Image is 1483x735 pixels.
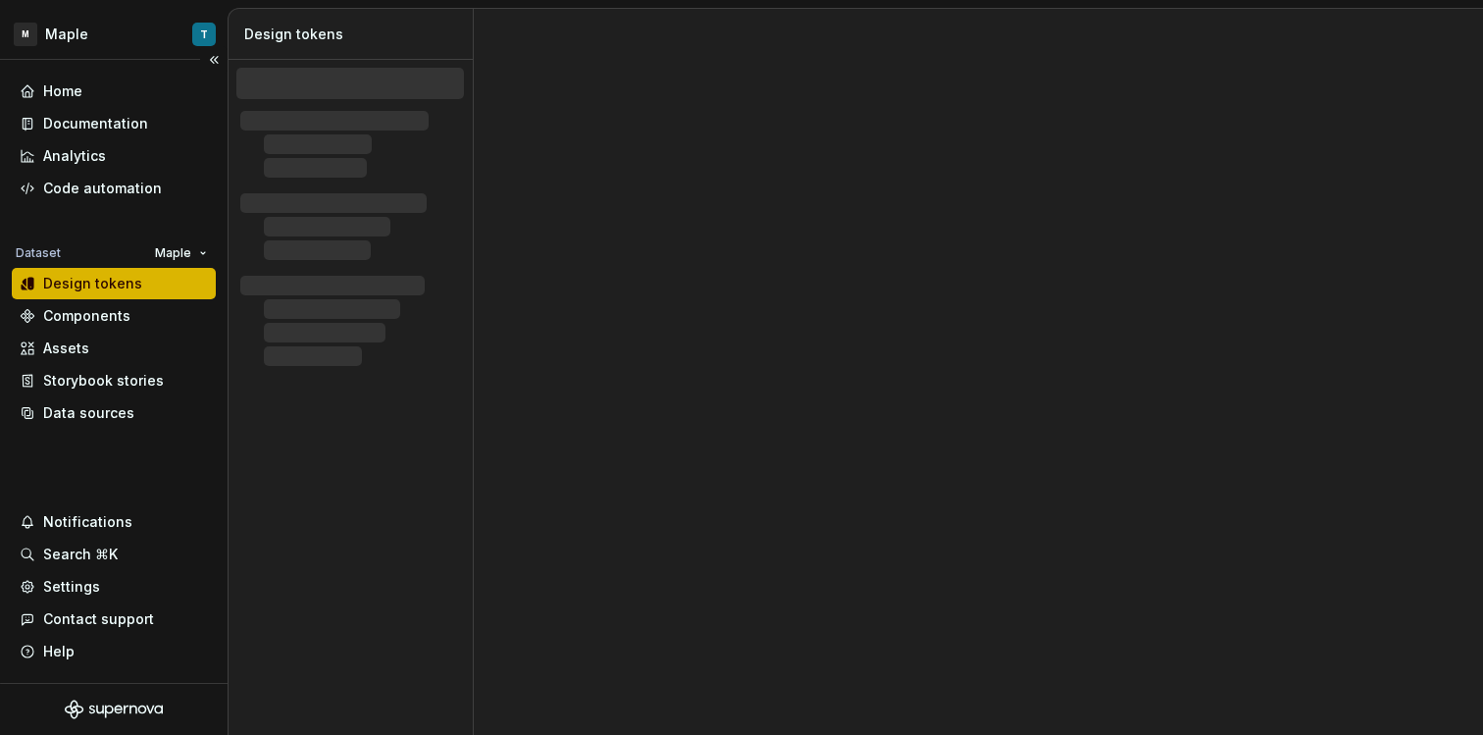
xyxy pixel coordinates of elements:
div: Design tokens [43,274,142,293]
div: Dataset [16,245,61,261]
a: Assets [12,333,216,364]
button: MMapleT [4,13,224,55]
span: Maple [155,245,191,261]
div: Components [43,306,130,326]
svg: Supernova Logo [65,700,163,719]
button: Maple [146,239,216,267]
a: Data sources [12,397,216,429]
div: Home [43,81,82,101]
div: M [14,23,37,46]
div: Design tokens [244,25,465,44]
div: Documentation [43,114,148,133]
a: Settings [12,571,216,603]
div: Notifications [43,512,132,532]
div: Assets [43,339,89,358]
a: Code automation [12,173,216,204]
button: Collapse sidebar [200,46,228,74]
a: Home [12,76,216,107]
button: Help [12,636,216,667]
a: Storybook stories [12,365,216,396]
div: Contact support [43,609,154,629]
div: Help [43,642,75,661]
div: T [200,26,208,42]
div: Settings [43,577,100,597]
div: Data sources [43,403,134,423]
a: Analytics [12,140,216,172]
a: Design tokens [12,268,216,299]
div: Analytics [43,146,106,166]
a: Documentation [12,108,216,139]
button: Search ⌘K [12,539,216,570]
a: Components [12,300,216,332]
div: Code automation [43,179,162,198]
div: Storybook stories [43,371,164,391]
button: Notifications [12,506,216,538]
button: Contact support [12,604,216,635]
div: Search ⌘K [43,545,118,564]
div: Maple [45,25,88,44]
